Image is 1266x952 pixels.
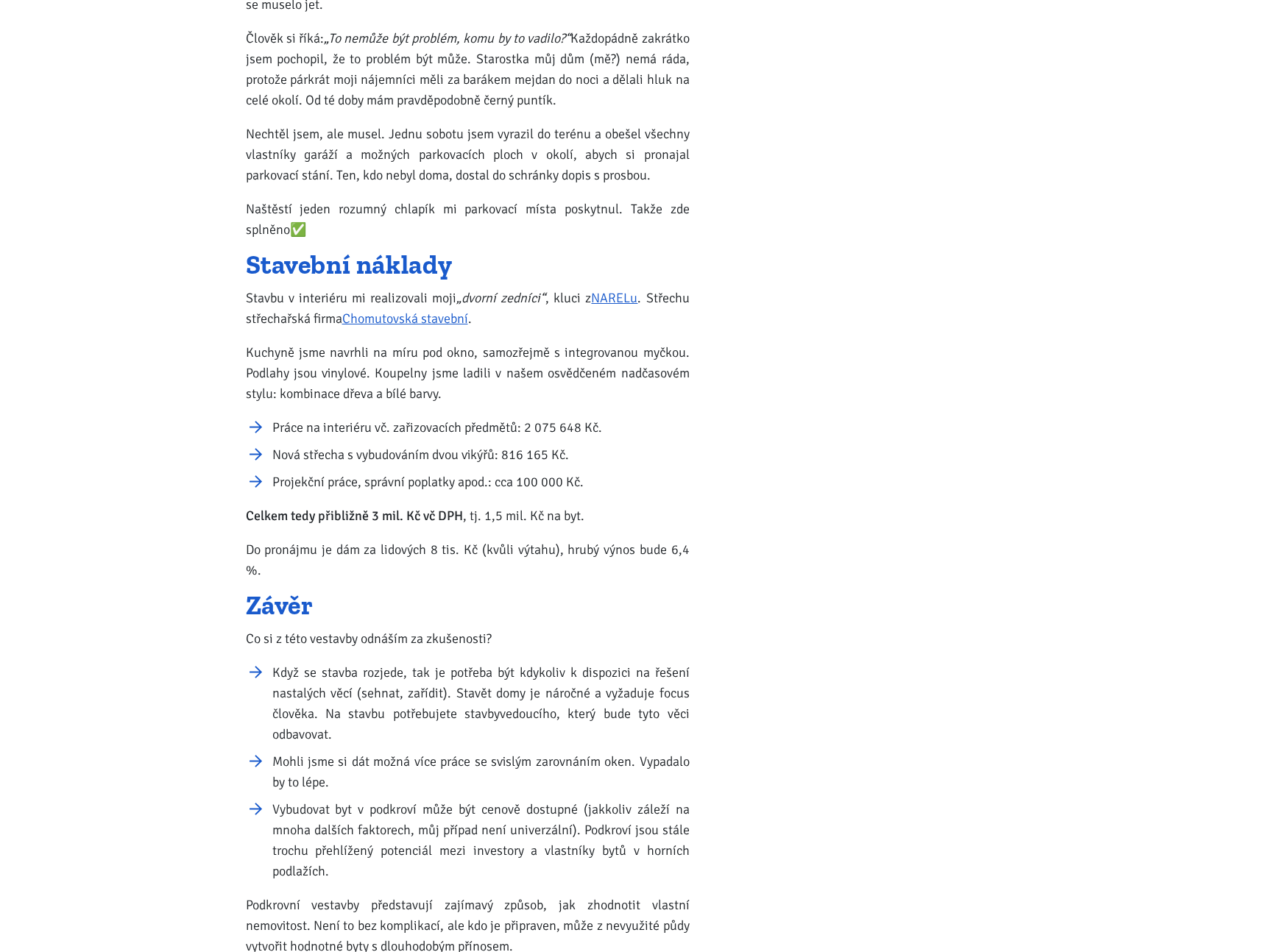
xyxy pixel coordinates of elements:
[272,472,690,492] li: Projekční práce, správní poplatky apod.: cca 100 000 Kč.
[246,253,690,277] h2: Stavební náklady
[246,199,690,240] p: Naštěstí jeden rozumný chlapík mi parkovací místa poskytnul. Takže zde splněno✅
[272,444,690,465] li: Nová střecha s vybudováním dvou vikýřů: 816 165 Kč.
[246,628,690,649] p: Co si z této vestavby odnáším za zkušenosti?
[272,751,690,792] li: Mohli jsme si dát možná více práce se svislým zarovnáním oken. Vypadalo by to lépe.
[246,505,690,526] p: , tj. 1,5 mil. Kč na byt.
[246,539,690,580] p: Do pronájmu je dám za lidových 8 tis. Kč (kvůli výtahu), hrubý výnos bude 6,4 %.
[324,30,570,46] em: „To nemůže být problém, komu by to vadilo?“
[272,662,690,745] li: Když se stavba rozjede, tak je potřeba být kdykoliv k dispozici na řešení nastalých věcí (sehnat,...
[246,508,463,524] strong: Celkem tedy přibližně 3 mil. Kč vč DPH
[246,28,690,110] p: Člověk si říká: Každopádně zakrátko jsem pochopil, že to problém být může. Starostka můj dům (mě?...
[272,417,690,438] li: Práce na interiéru vč. zařizovacích předmětů: 2 075 648 Kč.
[246,124,690,185] p: Nechtěl jsem, ale musel. Jednu sobotu jsem vyrazil do terénu a obešel všechny vlastníky garáží a ...
[342,310,468,327] a: Chomutovská stavební
[456,290,545,306] em: „dvorní zedníci“
[246,342,690,404] p: Kuchyně jsme navrhli na míru pod okno, samozřejmě s integrovanou myčkou. Podlahy jsou vinylové. K...
[246,594,690,617] h2: Závěr
[246,288,690,329] p: Stavbu v interiéru mi realizovali moji , kluci z . Střechu střechařská firma .
[272,799,690,881] li: Vybudovat byt v podkroví může být cenově dostupné (jakkoliv záleží na mnoha dalších faktorech, mů...
[591,290,637,306] a: NARELu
